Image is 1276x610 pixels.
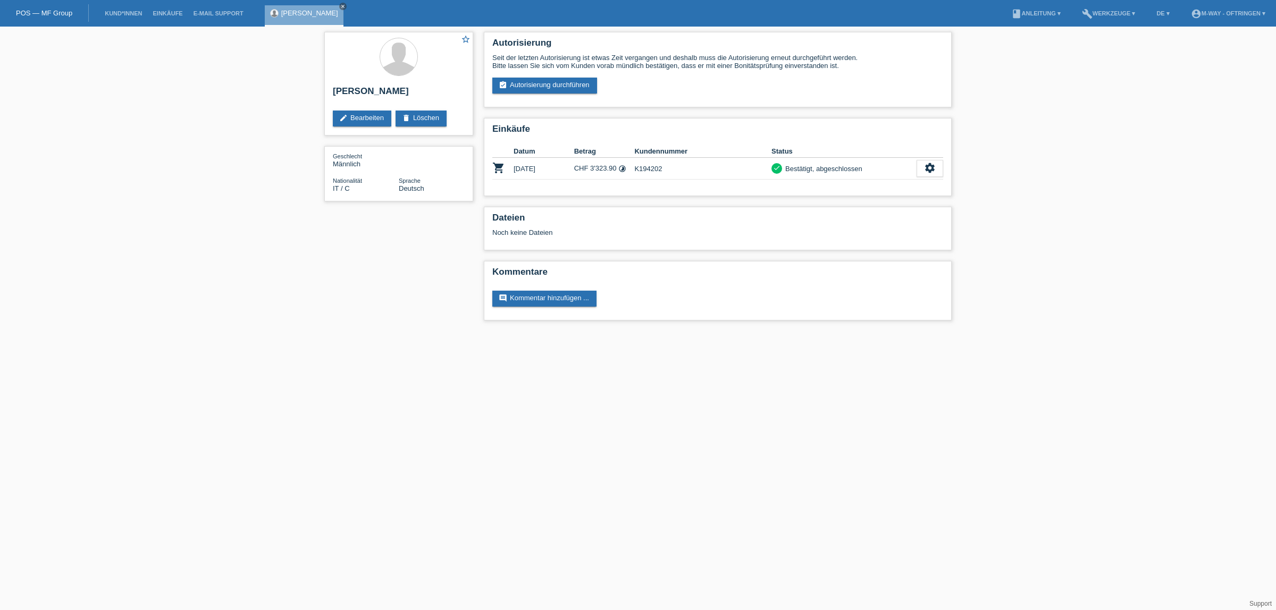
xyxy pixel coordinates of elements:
i: assignment_turned_in [499,81,507,89]
td: CHF 3'323.90 [574,158,635,180]
div: Seit der letzten Autorisierung ist etwas Zeit vergangen und deshalb muss die Autorisierung erneut... [492,54,943,70]
a: Support [1249,600,1272,607]
span: Nationalität [333,177,362,184]
i: comment [499,294,507,302]
i: Fixe Raten (24 Raten) [618,165,626,173]
a: E-Mail Support [188,10,249,16]
span: Deutsch [399,184,424,192]
h2: Autorisierung [492,38,943,54]
i: build [1082,9,1093,19]
a: Kund*innen [99,10,147,16]
a: close [339,3,347,10]
i: star_border [461,35,471,44]
a: commentKommentar hinzufügen ... [492,291,597,307]
i: close [340,4,346,9]
th: Status [771,145,917,158]
a: buildWerkzeuge ▾ [1077,10,1141,16]
a: DE ▾ [1151,10,1174,16]
span: Geschlecht [333,153,362,159]
h2: Kommentare [492,267,943,283]
th: Kundennummer [634,145,771,158]
a: star_border [461,35,471,46]
a: editBearbeiten [333,111,391,126]
div: Bestätigt, abgeschlossen [782,163,862,174]
h2: Einkäufe [492,124,943,140]
div: Männlich [333,152,399,168]
a: Einkäufe [147,10,188,16]
a: account_circlem-way - Oftringen ▾ [1186,10,1271,16]
h2: Dateien [492,213,943,228]
i: settings [924,162,936,174]
i: POSP00027356 [492,162,505,174]
span: Sprache [399,177,421,184]
h2: [PERSON_NAME] [333,86,465,102]
th: Datum [514,145,574,158]
a: POS — MF Group [16,9,72,17]
a: [PERSON_NAME] [281,9,338,17]
a: bookAnleitung ▾ [1006,10,1066,16]
td: K194202 [634,158,771,180]
div: Noch keine Dateien [492,228,817,236]
i: account_circle [1191,9,1202,19]
th: Betrag [574,145,635,158]
i: check [773,164,780,172]
i: delete [402,114,410,122]
i: book [1011,9,1022,19]
a: assignment_turned_inAutorisierung durchführen [492,78,597,94]
i: edit [339,114,348,122]
a: deleteLöschen [396,111,447,126]
td: [DATE] [514,158,574,180]
span: Italien / C / 11.04.1990 [333,184,350,192]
